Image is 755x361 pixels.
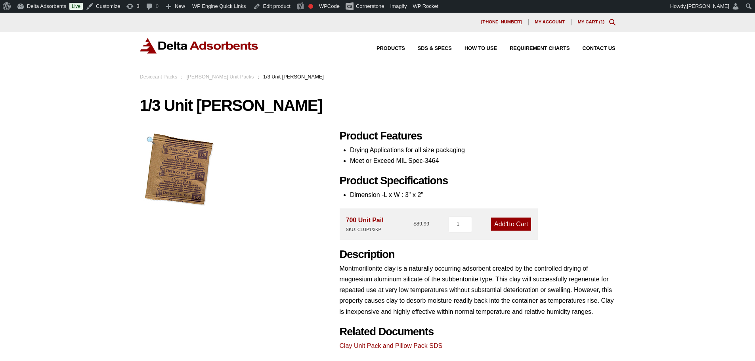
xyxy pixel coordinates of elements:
div: 700 Unit Pail [346,215,384,233]
span: Contact Us [583,46,615,51]
span: : [258,74,259,80]
a: My account [529,19,572,25]
a: Requirement Charts [497,46,570,51]
span: 🔍 [146,136,155,145]
a: Products [364,46,405,51]
div: Needs improvement [308,4,313,9]
span: [PERSON_NAME] [687,3,729,9]
span: How to Use [464,46,497,51]
a: How to Use [452,46,497,51]
h2: Product Specifications [340,174,615,187]
a: My Cart (1) [578,19,605,24]
a: Add1to Cart [491,218,531,231]
img: Delta Adsorbents [140,38,259,53]
span: SDS & SPECS [418,46,452,51]
a: [PERSON_NAME] Unit Packs [187,74,254,80]
span: Requirement Charts [510,46,570,51]
span: 1 [506,221,509,227]
a: Contact Us [570,46,615,51]
a: SDS & SPECS [405,46,452,51]
span: 1 [600,19,603,24]
h2: Product Features [340,130,615,143]
img: 1/3 Unit Clay Kraft [140,130,218,209]
li: Drying Applications for all size packaging [350,145,615,155]
h2: Description [340,248,615,261]
a: Desiccant Packs [140,74,178,80]
span: 1/3 Unit [PERSON_NAME] [263,74,324,80]
bdi: 89.99 [413,221,429,227]
h1: 1/3 Unit [PERSON_NAME] [140,97,615,114]
a: Live [69,3,83,10]
p: Montmorillonite clay is a naturally occurring adsorbent created by the controlled drying of magne... [340,263,615,317]
a: Clay Unit Pack and Pillow Pack SDS [340,342,443,349]
a: View full-screen image gallery [140,130,162,151]
li: Dimension -L x W : 3" x 2" [350,189,615,200]
div: SKU: CLUP1/3KP [346,226,384,233]
li: Meet or Exceed MIL Spec-3464 [350,155,615,166]
span: [PHONE_NUMBER] [481,20,522,24]
a: [PHONE_NUMBER] [475,19,529,25]
span: $ [413,221,416,227]
span: : [181,74,183,80]
span: Products [377,46,405,51]
span: My account [535,20,565,24]
div: Toggle Modal Content [609,19,615,25]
